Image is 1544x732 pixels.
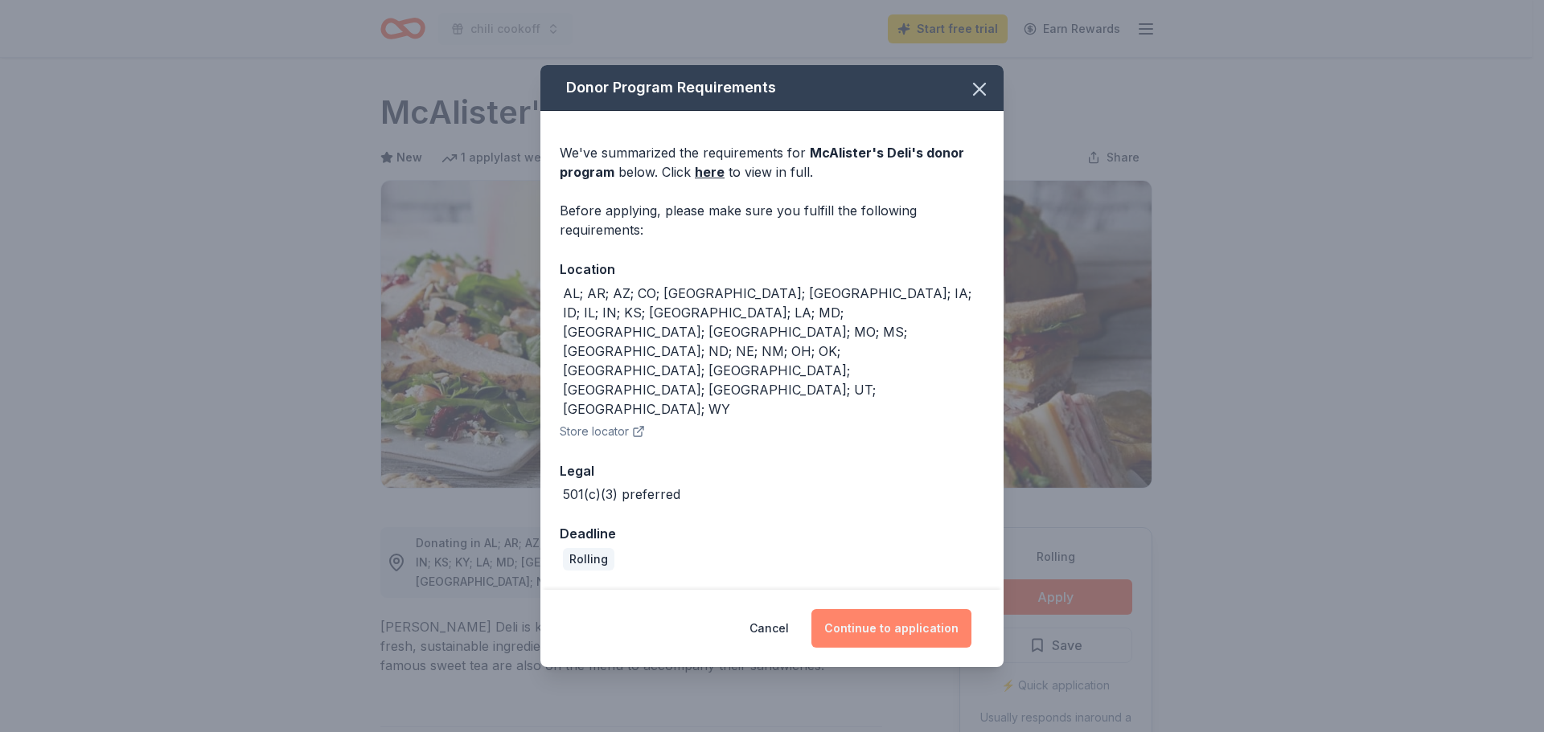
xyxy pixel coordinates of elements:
div: Before applying, please make sure you fulfill the following requirements: [560,201,984,239]
a: here [695,162,725,182]
div: We've summarized the requirements for below. Click to view in full. [560,143,984,182]
div: Location [560,259,984,280]
button: Cancel [749,609,789,648]
div: AL; AR; AZ; CO; [GEOGRAPHIC_DATA]; [GEOGRAPHIC_DATA]; IA; ID; IL; IN; KS; [GEOGRAPHIC_DATA]; LA; ... [563,284,984,419]
div: Donor Program Requirements [540,65,1004,111]
div: 501(c)(3) preferred [563,485,680,504]
button: Store locator [560,422,645,441]
button: Continue to application [811,609,971,648]
div: Deadline [560,523,984,544]
div: Rolling [563,548,614,570]
div: Legal [560,460,984,481]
